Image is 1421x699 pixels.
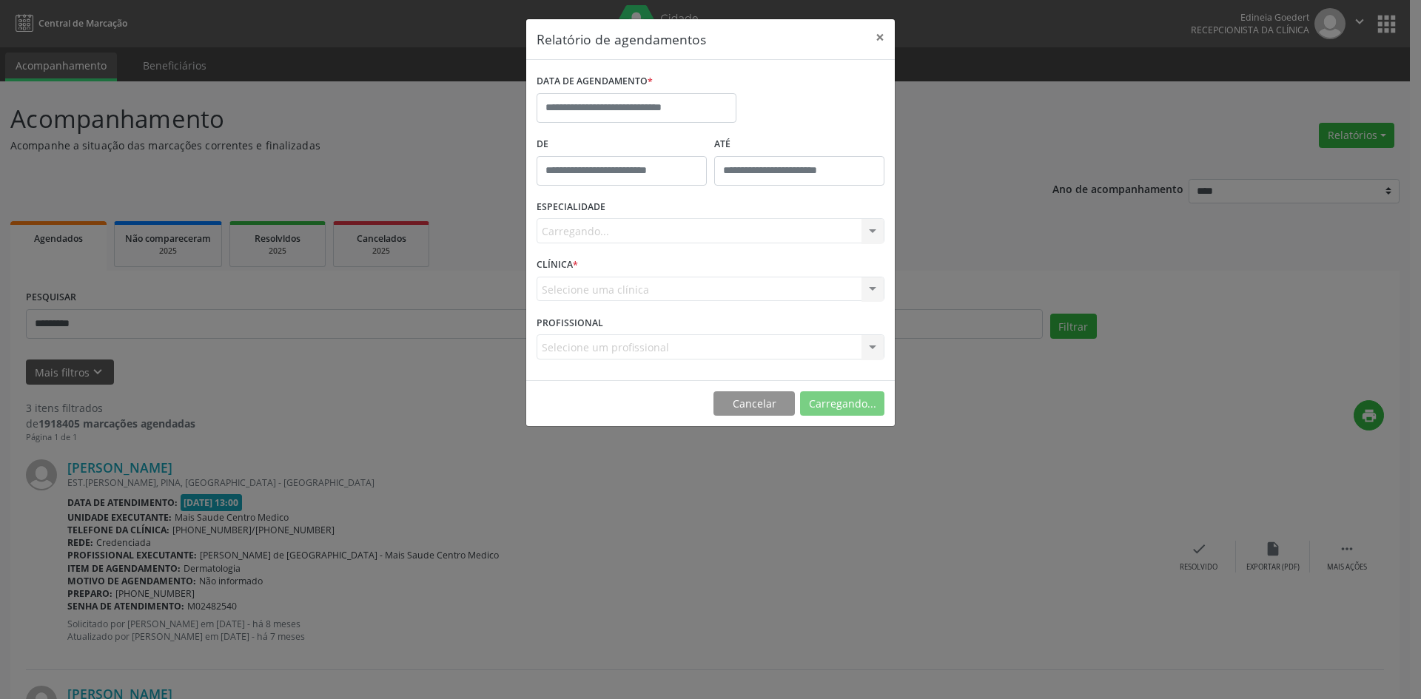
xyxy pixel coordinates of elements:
label: DATA DE AGENDAMENTO [537,70,653,93]
label: CLÍNICA [537,254,578,277]
h5: Relatório de agendamentos [537,30,706,49]
label: ATÉ [714,133,884,156]
label: De [537,133,707,156]
button: Cancelar [713,391,795,416]
button: Close [865,19,895,55]
label: PROFISSIONAL [537,311,603,334]
label: ESPECIALIDADE [537,196,605,219]
button: Carregando... [800,391,884,416]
